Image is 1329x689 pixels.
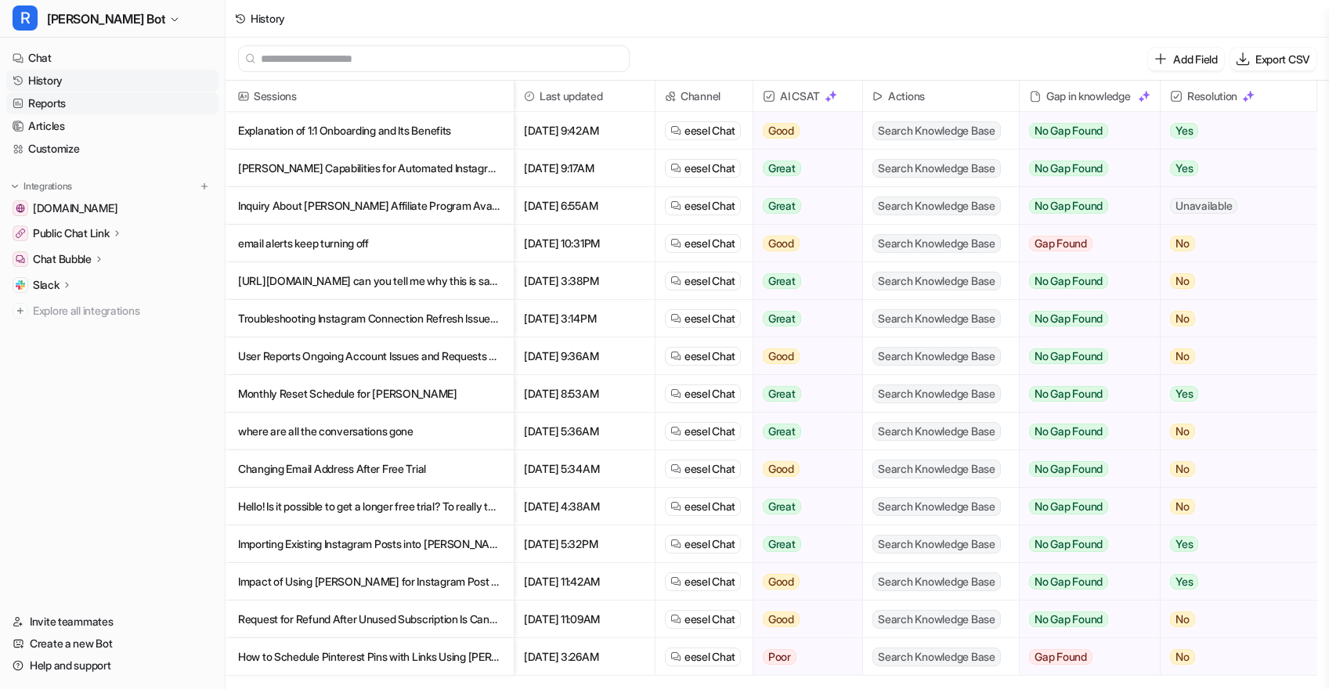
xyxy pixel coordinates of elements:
[1029,499,1108,514] span: No Gap Found
[238,413,501,450] p: where are all the conversations gone
[238,262,501,300] p: [URL][DOMAIN_NAME] can you tell me why this is saying it didn't pst, but it's definitely showing ...
[763,311,801,326] span: Great
[238,638,501,676] p: How to Schedule Pinterest Pins with Links Using [PERSON_NAME]
[684,161,735,176] span: eesel Chat
[1029,611,1108,627] span: No Gap Found
[238,112,501,150] p: Explanation of 1:1 Onboarding and Its Benefits
[33,225,110,241] p: Public Chat Link
[521,225,648,262] span: [DATE] 10:31PM
[670,424,735,439] a: eesel Chat
[684,123,735,139] span: eesel Chat
[1020,225,1148,262] button: Gap Found
[16,254,25,264] img: Chat Bubble
[238,337,501,375] p: User Reports Ongoing Account Issues and Requests Assistance
[670,311,735,326] a: eesel Chat
[684,499,735,514] span: eesel Chat
[670,614,681,625] img: eeselChat
[1170,348,1195,364] span: No
[753,262,853,300] button: Great
[238,375,501,413] p: Monthly Reset Schedule for [PERSON_NAME]
[1170,311,1195,326] span: No
[1170,161,1198,176] span: Yes
[872,309,1001,328] span: Search Knowledge Base
[16,280,25,290] img: Slack
[872,460,1001,478] span: Search Knowledge Base
[1167,81,1310,112] span: Resolution
[670,348,735,364] a: eesel Chat
[753,112,853,150] button: Good
[238,450,501,488] p: Changing Email Address After Free Trial
[872,159,1001,178] span: Search Knowledge Base
[521,375,648,413] span: [DATE] 8:53AM
[684,386,735,402] span: eesel Chat
[9,181,20,192] img: expand menu
[753,450,853,488] button: Good
[684,611,735,627] span: eesel Chat
[670,611,735,627] a: eesel Chat
[763,574,800,590] span: Good
[1161,450,1304,488] button: No
[47,8,165,30] span: [PERSON_NAME] Bot
[670,574,735,590] a: eesel Chat
[670,461,735,477] a: eesel Chat
[238,525,501,563] p: Importing Existing Instagram Posts into [PERSON_NAME] Calendar
[238,150,501,187] p: [PERSON_NAME] Capabilities for Automated Instagram Story Reposting
[1161,601,1304,638] button: No
[1029,574,1108,590] span: No Gap Found
[6,138,218,160] a: Customize
[753,375,853,413] button: Great
[1170,574,1198,590] span: Yes
[684,273,735,289] span: eesel Chat
[1170,536,1198,552] span: Yes
[521,187,648,225] span: [DATE] 6:55AM
[670,539,681,550] img: eeselChat
[521,525,648,563] span: [DATE] 5:32PM
[1170,273,1195,289] span: No
[1161,112,1304,150] button: Yes
[521,563,648,601] span: [DATE] 11:42AM
[872,497,1001,516] span: Search Knowledge Base
[670,386,735,402] a: eesel Chat
[872,535,1001,554] span: Search Knowledge Base
[763,123,800,139] span: Good
[763,461,800,477] span: Good
[1029,161,1108,176] span: No Gap Found
[1020,525,1148,563] button: No Gap Found
[521,638,648,676] span: [DATE] 3:26AM
[1029,348,1108,364] span: No Gap Found
[1020,300,1148,337] button: No Gap Found
[251,10,285,27] div: History
[763,161,801,176] span: Great
[1029,273,1108,289] span: No Gap Found
[872,610,1001,629] span: Search Knowledge Base
[521,488,648,525] span: [DATE] 4:38AM
[888,81,925,112] h2: Actions
[1173,51,1217,67] p: Add Field
[670,161,735,176] a: eesel Chat
[1230,48,1316,70] button: Export CSV
[1170,198,1237,214] span: Unavailable
[1148,48,1223,70] button: Add Field
[13,303,28,319] img: explore all integrations
[16,229,25,238] img: Public Chat Link
[1170,236,1195,251] span: No
[753,413,853,450] button: Great
[753,187,853,225] button: Great
[753,563,853,601] button: Good
[521,337,648,375] span: [DATE] 9:36AM
[684,574,735,590] span: eesel Chat
[33,298,212,323] span: Explore all integrations
[1020,450,1148,488] button: No Gap Found
[872,197,1001,215] span: Search Knowledge Base
[1020,488,1148,525] button: No Gap Found
[1161,262,1304,300] button: No
[670,576,681,587] img: eeselChat
[6,70,218,92] a: History
[1029,386,1108,402] span: No Gap Found
[521,262,648,300] span: [DATE] 3:38PM
[670,464,681,474] img: eeselChat
[238,187,501,225] p: Inquiry About [PERSON_NAME] Affiliate Program Availability
[684,236,735,251] span: eesel Chat
[1161,563,1304,601] button: Yes
[1020,601,1148,638] button: No Gap Found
